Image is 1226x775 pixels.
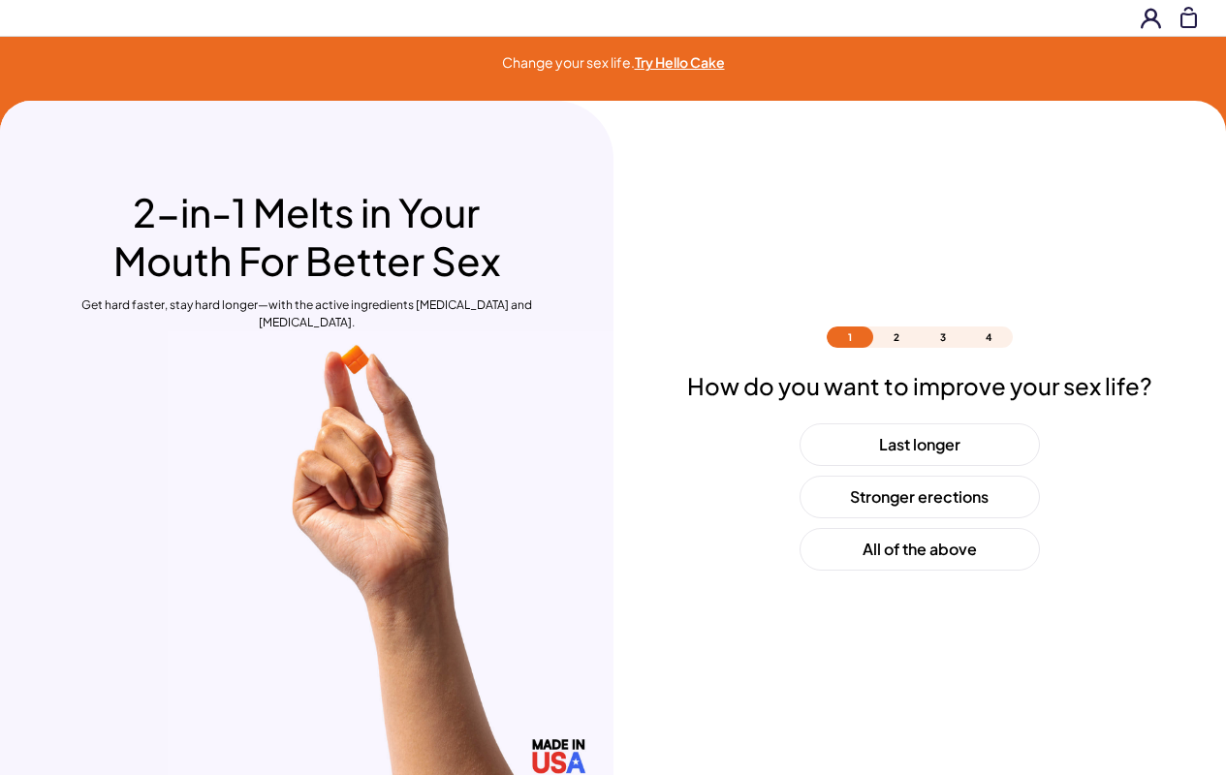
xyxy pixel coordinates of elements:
a: Try Hello Cake [635,53,725,71]
li: 2 [873,326,920,348]
li: 3 [920,326,966,348]
h2: How do you want to improve your sex life? [687,371,1152,400]
button: All of the above [800,528,1040,571]
h1: 2-in-1 Melts in Your Mouth For Better Sex [79,188,533,286]
li: 1 [827,326,873,348]
p: Get hard faster, stay hard longer—with the active ingredients [MEDICAL_DATA] and [MEDICAL_DATA]. [79,296,533,331]
button: Last longer [800,423,1040,466]
button: Stronger erections [800,476,1040,518]
li: 4 [966,326,1013,348]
